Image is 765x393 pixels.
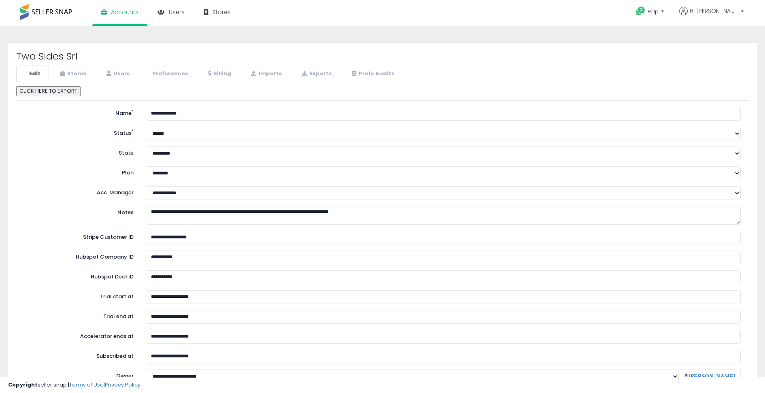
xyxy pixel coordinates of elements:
label: Stripe Customer ID [18,231,140,241]
a: Users [96,66,138,82]
i: Get Help [635,6,646,16]
button: CLICK HERE TO EXPORT [16,86,81,96]
h2: Two Sides Srl [16,51,749,62]
label: Plan [18,166,140,177]
a: Hi [PERSON_NAME] [679,7,744,25]
label: Trial start at [18,290,140,301]
label: Hubspot Deal ID [18,270,140,281]
a: Billing [198,66,240,82]
span: Stores [212,8,231,16]
label: Accelerator ends at [18,330,140,340]
a: Edit [16,66,49,82]
label: Status [18,127,140,137]
label: Trial end at [18,310,140,321]
span: Hi [PERSON_NAME] [690,7,738,15]
label: Hubspot Company ID [18,251,140,261]
label: Acc. Manager [18,186,140,197]
strong: Copyright [8,381,38,389]
a: Terms of Use [69,381,104,389]
label: State [18,147,140,157]
label: Subscribed at [18,350,140,360]
a: Imports [240,66,291,82]
span: Help [648,8,659,15]
label: Notes [18,206,140,217]
a: Privacy Policy [105,381,140,389]
label: Name [18,107,140,117]
div: seller snap | | [8,381,140,389]
a: Stores [50,66,95,82]
label: Owner [116,372,134,380]
a: Preferences [139,66,197,82]
a: Prefs Audits [341,66,403,82]
span: Accounts [111,8,138,16]
span: Users [169,8,185,16]
a: [PERSON_NAME] [684,374,735,379]
a: Exports [291,66,340,82]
